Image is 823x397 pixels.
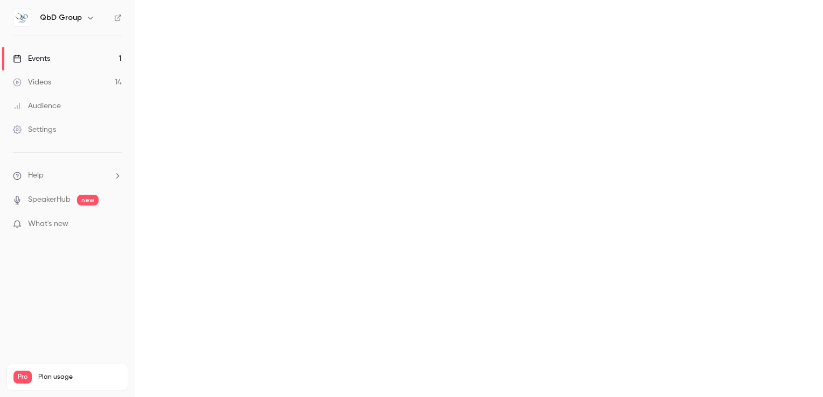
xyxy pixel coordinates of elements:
iframe: Noticeable Trigger [109,219,122,229]
span: Plan usage [38,373,121,381]
span: Pro [13,371,32,384]
a: SpeakerHub [28,194,71,205]
li: help-dropdown-opener [13,170,122,181]
img: QbD Group [13,9,31,26]
span: new [77,195,99,205]
h6: QbD Group [40,12,82,23]
span: What's new [28,218,68,230]
div: Settings [13,124,56,135]
div: Videos [13,77,51,88]
div: Events [13,53,50,64]
span: Help [28,170,44,181]
div: Audience [13,101,61,111]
